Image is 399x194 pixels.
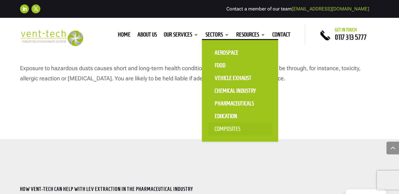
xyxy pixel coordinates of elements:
[226,6,369,12] span: Contact a member of our team
[272,32,290,39] a: Contact
[20,4,29,13] a: Follow on LinkedIn
[164,32,198,39] a: Our Services
[208,59,272,72] a: Food
[31,4,40,13] a: Follow on X
[205,32,229,39] a: Sectors
[20,187,379,192] p: How Vent-Tech can help with LEV extraction in the pharmaceutical industry
[20,30,83,46] img: 2023-09-27T08_35_16.549ZVENT-TECH---Clear-background
[208,84,272,97] a: Chemical Industry
[20,65,361,82] span: Exposure to hazardous dusts causes short and long-term health conditions for your workers. This c...
[236,32,265,39] a: Resources
[118,32,130,39] a: Home
[335,27,357,32] span: Get in touch
[208,123,272,135] a: Composites
[292,6,369,12] a: [EMAIL_ADDRESS][DOMAIN_NAME]
[137,32,157,39] a: About us
[335,33,367,41] a: 0117 313 5777
[208,46,272,59] a: Aerospace
[208,97,272,110] a: Pharmaceuticals
[208,72,272,84] a: Vehicle Exhaust
[208,110,272,123] a: Education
